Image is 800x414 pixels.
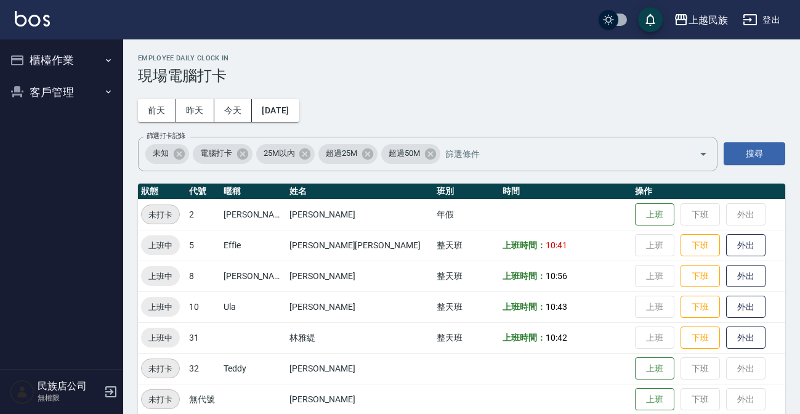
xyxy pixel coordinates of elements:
[503,302,546,312] b: 上班時間：
[726,234,766,257] button: 外出
[638,7,663,32] button: save
[286,322,434,353] td: 林雅緹
[286,184,434,200] th: 姓名
[145,147,176,160] span: 未知
[220,184,286,200] th: 暱稱
[220,199,286,230] td: [PERSON_NAME]
[726,265,766,288] button: 外出
[186,261,220,291] td: 8
[138,184,186,200] th: 狀態
[141,301,180,314] span: 上班中
[141,270,180,283] span: 上班中
[138,99,176,122] button: 前天
[546,333,567,343] span: 10:42
[186,353,220,384] td: 32
[142,362,179,375] span: 未打卡
[738,9,785,31] button: 登出
[635,388,674,411] button: 上班
[193,144,253,164] div: 電腦打卡
[546,240,567,250] span: 10:41
[724,142,785,165] button: 搜尋
[503,271,546,281] b: 上班時間：
[381,147,427,160] span: 超過50M
[10,379,34,404] img: Person
[286,261,434,291] td: [PERSON_NAME]
[503,333,546,343] b: 上班時間：
[138,54,785,62] h2: Employee Daily Clock In
[147,131,185,140] label: 篩選打卡記錄
[220,353,286,384] td: Teddy
[318,147,365,160] span: 超過25M
[286,291,434,322] td: [PERSON_NAME]
[286,199,434,230] td: [PERSON_NAME]
[635,357,674,380] button: 上班
[546,271,567,281] span: 10:56
[5,44,118,76] button: 櫃檯作業
[145,144,189,164] div: 未知
[635,203,674,226] button: 上班
[5,76,118,108] button: 客戶管理
[434,199,499,230] td: 年假
[681,327,720,349] button: 下班
[286,230,434,261] td: [PERSON_NAME][PERSON_NAME]
[193,147,240,160] span: 電腦打卡
[214,99,253,122] button: 今天
[142,208,179,221] span: 未打卡
[256,144,315,164] div: 25M以內
[434,261,499,291] td: 整天班
[186,291,220,322] td: 10
[503,240,546,250] b: 上班時間：
[632,184,785,200] th: 操作
[681,296,720,319] button: 下班
[286,353,434,384] td: [PERSON_NAME]
[693,144,713,164] button: Open
[141,331,180,344] span: 上班中
[434,230,499,261] td: 整天班
[681,234,720,257] button: 下班
[186,322,220,353] td: 31
[381,144,440,164] div: 超過50M
[669,7,733,33] button: 上越民族
[142,393,179,406] span: 未打卡
[434,322,499,353] td: 整天班
[38,392,100,404] p: 無權限
[141,239,180,252] span: 上班中
[186,230,220,261] td: 5
[220,230,286,261] td: Effie
[442,143,677,164] input: 篩選條件
[186,184,220,200] th: 代號
[499,184,632,200] th: 時間
[318,144,378,164] div: 超過25M
[681,265,720,288] button: 下班
[434,184,499,200] th: 班別
[138,67,785,84] h3: 現場電腦打卡
[186,199,220,230] td: 2
[546,302,567,312] span: 10:43
[726,296,766,319] button: 外出
[15,11,50,26] img: Logo
[434,291,499,322] td: 整天班
[220,261,286,291] td: [PERSON_NAME]
[176,99,214,122] button: 昨天
[38,380,100,392] h5: 民族店公司
[256,147,302,160] span: 25M以內
[726,327,766,349] button: 外出
[689,12,728,28] div: 上越民族
[220,291,286,322] td: Ula
[252,99,299,122] button: [DATE]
